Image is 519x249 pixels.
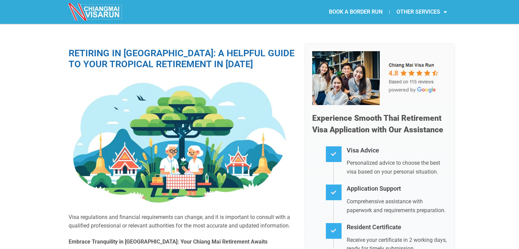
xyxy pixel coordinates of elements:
h4: Resident Certificate [347,222,447,232]
a: OTHER SERVICES [390,4,454,20]
h1: Retiring in [GEOGRAPHIC_DATA]: A Helpful Guide to Your Tropical Retirement in [DATE] [69,48,295,70]
span: Experience Smooth Thai Retirement Visa Application with Our Assistance [312,114,443,134]
h4: Application Support [347,184,447,194]
nav: Menu [259,4,454,20]
h4: Visa Advice [347,146,447,156]
a: BOOK A BORDER RUN [322,4,389,20]
p: Personalized advice to choose the best visa based on your personal situation. [347,159,447,176]
img: Our 5-star team [312,51,447,105]
strong: Embrace Tranquility in [GEOGRAPHIC_DATA]: Your Chiang Mai Retirement Awaits [69,238,268,245]
p: Visa regulations and financial requirements can change, and it is important to consult with a qua... [69,213,295,230]
p: Comprehensive assistance with paperwork and requirements preparation. [347,197,447,215]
